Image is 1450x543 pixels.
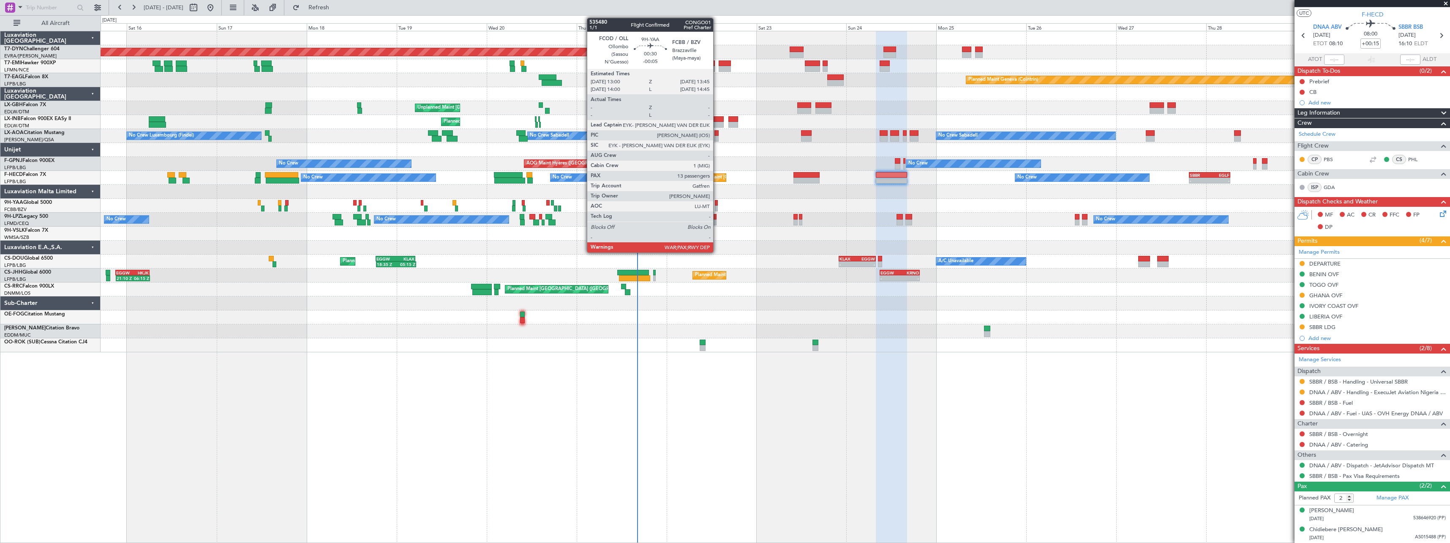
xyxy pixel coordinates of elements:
span: (2/2) [1420,481,1432,490]
a: LFPB/LBG [4,81,26,87]
a: FCBB/BZV [4,206,27,213]
a: LX-AOACitation Mustang [4,130,65,135]
a: CS-DOUGlobal 6500 [4,256,53,261]
a: EDDM/MUC [4,332,31,338]
div: Sun 24 [846,23,936,31]
span: ETOT [1313,40,1327,48]
span: CS-RRC [4,284,22,289]
span: T7-EMI [4,60,21,66]
span: Leg Information [1297,108,1340,118]
a: DNAA / ABV - Catering [1309,441,1368,448]
a: EVRA/[PERSON_NAME] [4,53,57,59]
div: SBBR [1190,173,1210,178]
span: [PERSON_NAME] [4,326,46,331]
div: Tue 26 [1026,23,1116,31]
span: DNAA ABV [1313,23,1342,32]
a: 9H-LPZLegacy 500 [4,214,48,219]
div: No Crew [1096,213,1115,226]
a: LFPB/LBG [4,262,26,269]
a: Manage Services [1299,356,1341,364]
span: T7-EAGL [4,74,25,80]
a: Manage PAX [1376,494,1409,502]
div: A/C Unavailable [938,255,973,268]
input: --:-- [1324,55,1344,65]
a: DNAA / ABV - Handling - ExecuJet Aviation Nigeria DNAA [1309,389,1446,396]
div: Sat 16 [127,23,217,31]
div: EGGW [376,256,395,261]
span: CS-JHH [4,270,22,275]
div: Thu 21 [577,23,667,31]
div: Planned Maint Geneva (Cointrin) [444,115,513,128]
a: LFPB/LBG [4,165,26,171]
div: AOG Maint Hyères ([GEOGRAPHIC_DATA]-[GEOGRAPHIC_DATA]) [526,157,669,170]
a: F-GPNJFalcon 900EX [4,158,55,163]
span: [DATE] [1309,535,1324,541]
span: ELDT [1414,40,1428,48]
div: IVORY COAST OVF [1309,302,1358,310]
a: SBBR / BSB - Fuel [1309,399,1353,406]
span: OE-FOG [4,312,24,317]
span: [DATE] - [DATE] [144,4,183,11]
div: Planned Maint [GEOGRAPHIC_DATA] ([GEOGRAPHIC_DATA]) [507,283,641,296]
span: 9H-LPZ [4,214,21,219]
a: LX-INBFalcon 900EX EASy II [4,116,71,121]
div: Add new [1308,335,1446,342]
div: LIBERIA OVF [1309,313,1342,320]
div: Mon 25 [936,23,1026,31]
a: EDLW/DTM [4,123,29,129]
div: Planned Maint Nice ([GEOGRAPHIC_DATA]) [601,101,695,114]
span: 08:00 [1364,30,1377,38]
div: GHANA OVF [1309,292,1342,299]
a: GDA [1324,184,1343,191]
label: Planned PAX [1299,494,1330,502]
div: 06:15 Z [133,276,150,281]
span: FP [1413,211,1420,219]
div: - [839,262,857,267]
span: Services [1297,344,1319,354]
div: Tue 19 [397,23,487,31]
span: (4/7) [1420,236,1432,245]
a: LFMD/CEQ [4,220,29,227]
div: EGGW [116,270,133,275]
div: Fri 22 [667,23,757,31]
a: OE-FOGCitation Mustang [4,312,65,317]
div: DEPARTURE [1309,260,1341,267]
span: 9H-VSLK [4,228,25,233]
span: [DATE] [1309,516,1324,522]
div: - [1210,178,1229,183]
div: BENIN OVF [1309,271,1339,278]
span: F-GPNJ [4,158,22,163]
a: PBS [1324,156,1343,163]
a: SBBR / BSB - Overnight [1309,431,1368,438]
div: Chidiebere [PERSON_NAME] [1309,526,1383,534]
span: LX-GBH [4,102,23,107]
a: T7-DYNChallenger 604 [4,47,60,52]
span: Flight Crew [1297,141,1329,151]
div: No Crew [303,171,323,184]
div: No Crew Sabadell [530,129,569,142]
a: 9H-VSLKFalcon 7X [4,228,48,233]
span: 08:10 [1329,40,1343,48]
span: Charter [1297,419,1318,429]
div: - [857,262,875,267]
a: LX-GBHFalcon 7X [4,102,46,107]
span: (0/2) [1420,66,1432,75]
a: T7-EMIHawker 900XP [4,60,56,66]
span: Refresh [301,5,337,11]
a: SBBR / BSB - Pax Visa Requirements [1309,472,1400,480]
span: [DATE] [1398,31,1416,40]
span: Dispatch To-Dos [1297,66,1340,76]
div: KLAX [395,256,414,261]
a: PHL [1408,156,1427,163]
div: EGLF [1210,173,1229,178]
span: 538646920 (PP) [1413,515,1446,522]
div: Planned Maint [GEOGRAPHIC_DATA] ([GEOGRAPHIC_DATA]) [343,255,476,268]
span: Pax [1297,482,1307,491]
span: ALDT [1423,55,1436,64]
div: [PERSON_NAME] [1309,507,1354,515]
a: LFPB/LBG [4,276,26,282]
div: Wed 27 [1116,23,1206,31]
span: T7-DYN [4,47,23,52]
a: DNAA / ABV - Fuel - UAS - OVH Energy DNAA / ABV [1309,410,1443,417]
button: Refresh [289,1,339,14]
